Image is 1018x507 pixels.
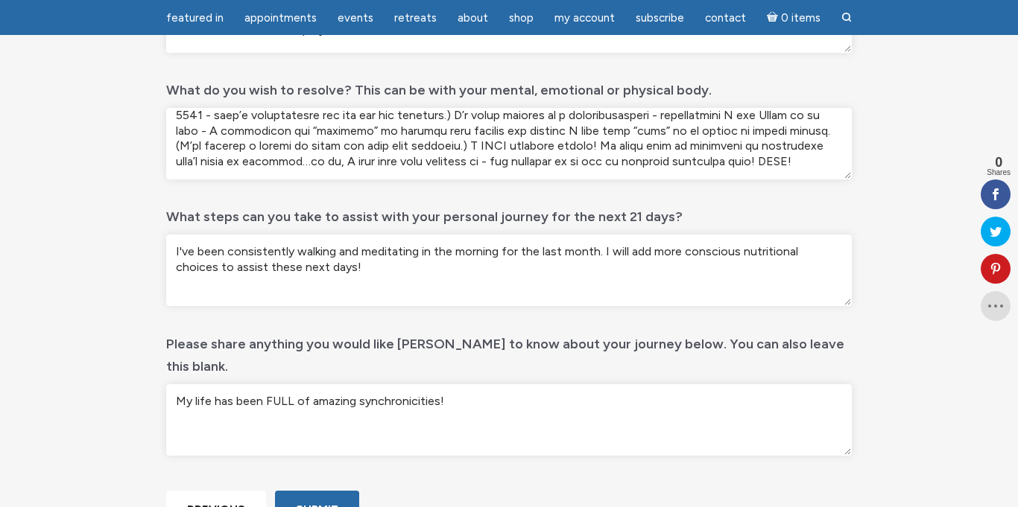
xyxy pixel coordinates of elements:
a: Retreats [385,4,446,33]
span: Contact [705,11,746,25]
label: What steps can you take to assist with your personal journey for the next 21 days? [166,198,683,229]
a: Contact [696,4,755,33]
span: Subscribe [636,11,684,25]
span: featured in [166,11,224,25]
label: What do you wish to resolve? This can be with your mental, emotional or physical body. [166,71,712,102]
i: Cart [767,11,781,25]
span: Events [338,11,373,25]
a: Appointments [235,4,326,33]
span: Shop [509,11,534,25]
span: Retreats [394,11,437,25]
label: Please share anything you would like [PERSON_NAME] to know about your journey below. You can also... [166,325,852,378]
span: About [458,11,488,25]
a: Shop [500,4,543,33]
span: Appointments [244,11,317,25]
span: Shares [987,169,1011,176]
span: My Account [554,11,615,25]
a: My Account [546,4,624,33]
span: 0 [987,156,1011,169]
a: featured in [157,4,233,33]
a: Subscribe [627,4,693,33]
a: Events [329,4,382,33]
span: 0 items [781,13,821,24]
a: Cart0 items [758,2,829,33]
a: About [449,4,497,33]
